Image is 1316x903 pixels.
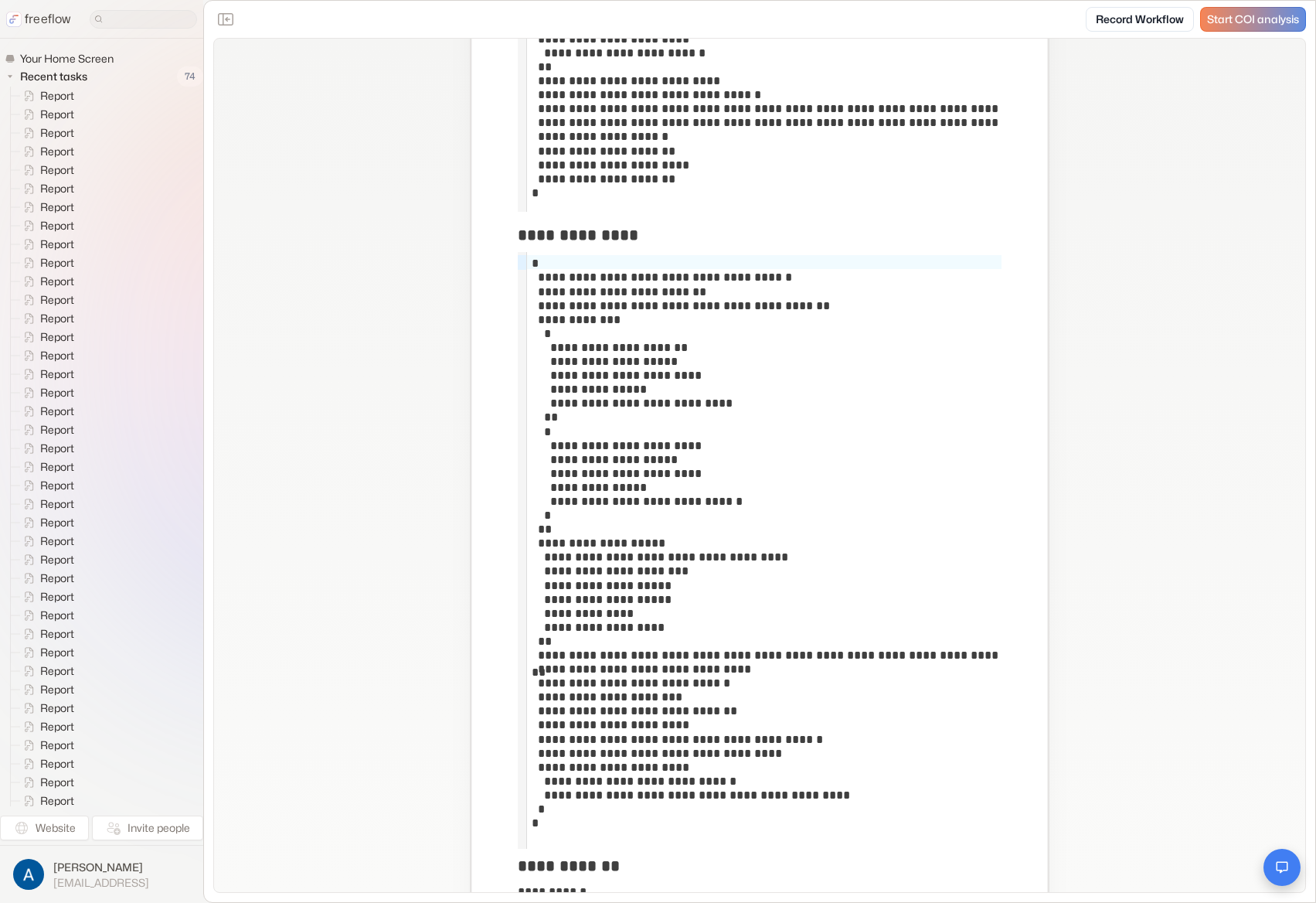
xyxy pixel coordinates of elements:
span: Report [37,162,79,178]
span: [PERSON_NAME] [53,860,149,875]
a: Report [11,699,80,717]
p: freeflow [25,10,71,29]
span: Report [37,218,79,233]
span: Report [37,663,79,679]
a: Report [11,124,80,142]
a: Report [11,532,80,550]
a: Report [11,495,80,513]
a: Your Home Screen [5,51,120,66]
a: Report [11,588,80,606]
span: Report [37,700,79,716]
span: Report [37,478,79,493]
span: Report [37,645,79,660]
a: Report [11,476,80,495]
a: Report [11,291,80,309]
a: Report [11,87,80,105]
span: Report [37,682,79,697]
a: Report [11,717,80,736]
button: Close the sidebar [213,7,238,32]
a: Report [11,402,80,421]
a: Report [11,383,80,402]
span: Report [37,292,79,308]
span: Report [37,404,79,419]
span: Start COI analysis [1207,13,1299,26]
span: 74 [177,66,203,87]
a: Report [11,105,80,124]
a: Record Workflow [1086,7,1194,32]
span: Report [37,422,79,438]
span: Report [37,311,79,326]
a: Report [11,458,80,476]
span: Report [37,496,79,512]
span: Report [37,738,79,753]
span: Report [37,571,79,586]
a: Report [11,254,80,272]
a: Report [11,736,80,755]
span: Report [37,552,79,567]
span: Your Home Screen [17,51,118,66]
a: Report [11,662,80,680]
a: Report [11,198,80,216]
a: Report [11,569,80,588]
button: [PERSON_NAME][EMAIL_ADDRESS] [9,855,194,894]
button: Open chat [1263,849,1301,886]
span: Report [37,255,79,271]
span: Report [37,329,79,345]
span: Report [37,626,79,642]
span: Report [37,533,79,549]
span: Report [37,793,79,809]
span: Report [37,441,79,456]
span: Report [37,515,79,530]
span: Report [37,385,79,400]
img: profile [13,859,44,890]
span: Report [37,237,79,252]
span: Report [37,756,79,772]
span: Report [37,459,79,475]
a: Report [11,142,80,161]
span: Report [37,199,79,215]
button: Invite people [92,816,203,840]
a: Report [11,606,80,625]
a: Report [11,439,80,458]
a: Report [11,309,80,328]
a: freeflow [6,10,71,29]
a: Report [11,161,80,179]
a: Report [11,365,80,383]
a: Report [11,513,80,532]
a: Report [11,625,80,643]
span: Report [37,589,79,605]
a: Report [11,421,80,439]
a: Report [11,773,80,792]
span: Report [37,144,79,159]
span: Report [37,348,79,363]
a: Report [11,550,80,569]
span: Recent tasks [17,69,92,84]
span: Report [37,88,79,104]
a: Report [11,272,80,291]
span: Report [37,274,79,289]
span: Report [37,107,79,122]
a: Report [11,792,80,810]
a: Report [11,216,80,235]
span: Report [37,775,79,790]
a: Report [11,680,80,699]
a: Report [11,755,80,773]
span: Report [37,125,79,141]
span: Report [37,719,79,734]
a: Report [11,179,80,198]
a: Start COI analysis [1200,7,1306,32]
span: Report [37,181,79,196]
a: Report [11,643,80,662]
button: Recent tasks [5,67,94,86]
span: [EMAIL_ADDRESS] [53,876,149,890]
span: Report [37,366,79,382]
span: Report [37,608,79,623]
a: Report [11,328,80,346]
a: Report [11,235,80,254]
a: Report [11,346,80,365]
